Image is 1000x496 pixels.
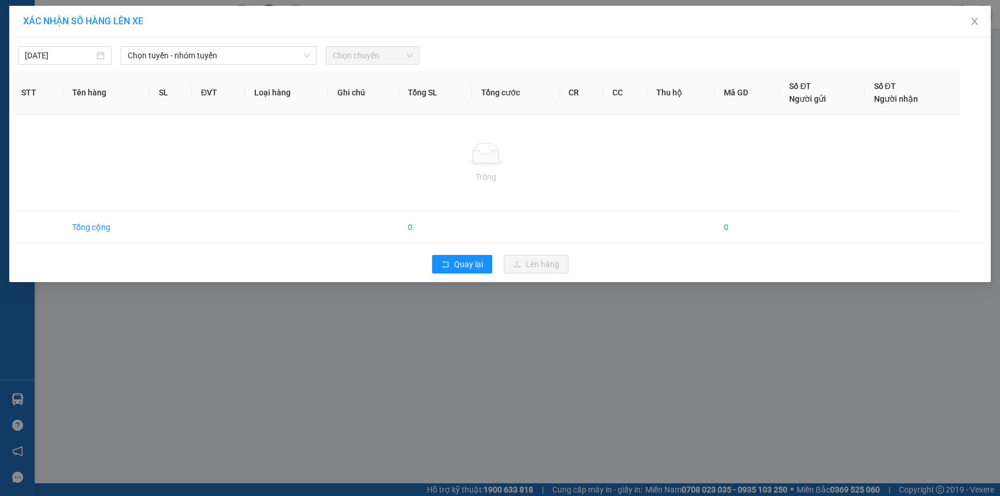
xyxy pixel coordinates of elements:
button: uploadLên hàng [504,255,568,273]
div: Trống [21,171,950,183]
span: Người gửi [789,94,826,103]
span: XÁC NHẬN SỐ HÀNG LÊN XE [23,16,143,27]
span: rollback [441,260,449,269]
td: Tổng cộng [63,212,149,243]
span: close [970,17,979,26]
span: Số ĐT [874,82,896,91]
th: SL [150,71,192,115]
th: CC [603,71,647,115]
th: Loại hàng [245,71,329,115]
th: Mã GD [715,71,780,115]
button: Close [958,6,991,38]
th: CR [559,71,603,115]
th: Tên hàng [63,71,149,115]
button: rollbackQuay lại [432,255,492,273]
span: Chọn chuyến [333,47,412,64]
th: STT [12,71,63,115]
span: Quay lại [454,258,483,271]
th: Ghi chú [328,71,399,115]
span: Số ĐT [789,82,811,91]
td: 0 [715,212,780,243]
th: Tổng cước [472,71,559,115]
th: Thu hộ [647,71,715,115]
span: Chọn tuyến - nhóm tuyến [128,47,310,64]
input: 13/09/2025 [25,49,94,62]
span: Người nhận [874,94,918,103]
th: Tổng SL [399,71,472,115]
td: 0 [399,212,472,243]
span: down [303,52,310,59]
th: ĐVT [192,71,245,115]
